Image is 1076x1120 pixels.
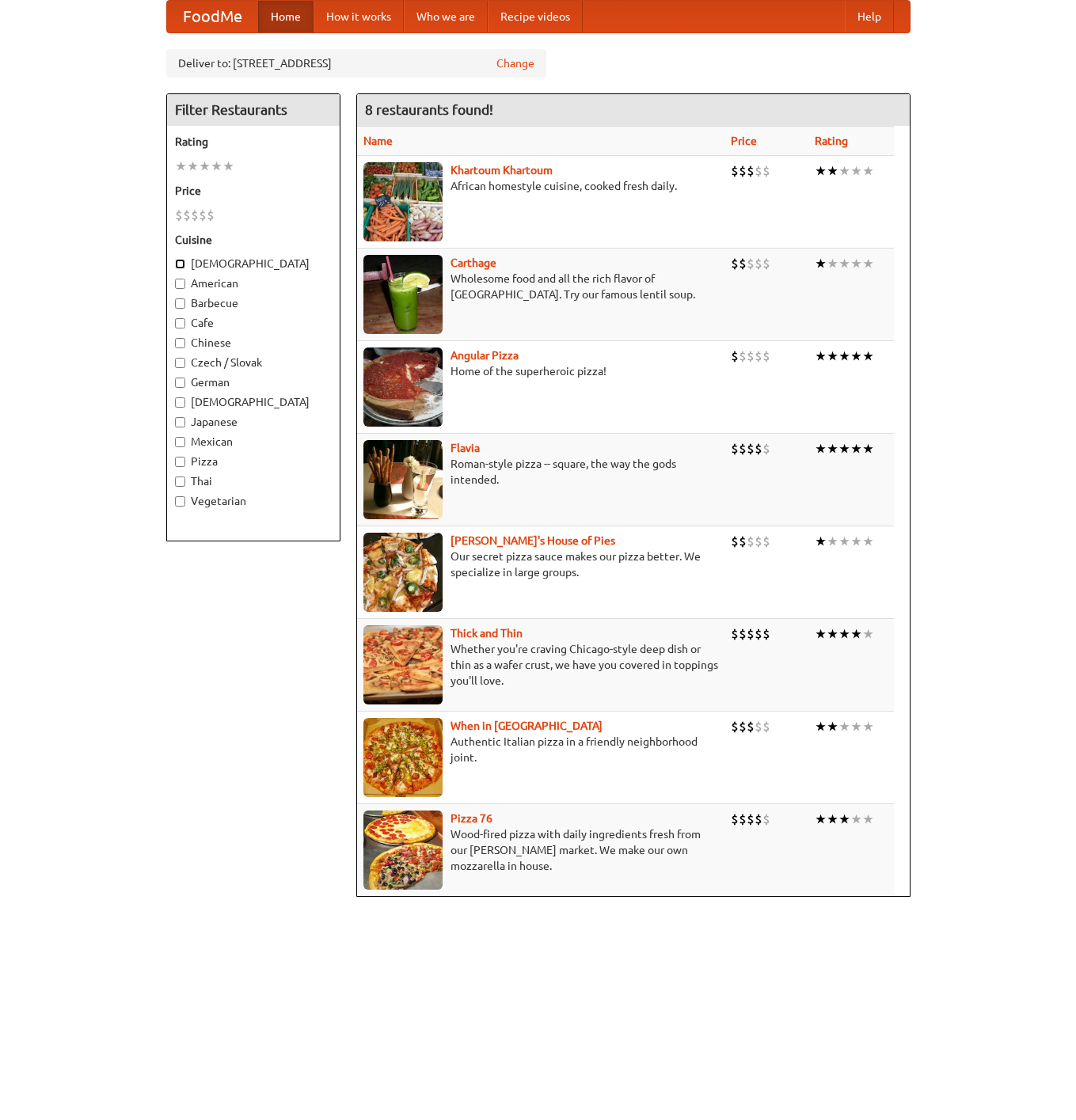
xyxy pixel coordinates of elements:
label: Vegetarian [175,493,332,509]
li: ★ [862,347,874,365]
a: Angular Pizza [451,349,519,362]
li: $ [747,718,755,735]
li: $ [762,440,770,457]
input: [DEMOGRAPHIC_DATA] [175,259,185,269]
li: $ [731,255,739,272]
a: Price [731,135,757,147]
label: Barbecue [175,295,332,311]
li: $ [755,255,762,272]
label: Pizza [175,454,332,469]
li: ★ [850,347,862,365]
li: ★ [175,158,187,175]
label: Chinese [175,335,332,351]
li: ★ [827,625,838,643]
li: ★ [838,255,850,272]
li: $ [747,625,755,643]
li: $ [731,718,739,735]
input: Thai [175,476,185,487]
a: Khartoum Khartoum [451,164,553,177]
li: ★ [187,158,199,175]
input: Cafe [175,318,185,328]
li: ★ [850,440,862,457]
a: FoodMe [167,1,258,32]
input: Japanese [175,417,185,427]
p: Wholesome food and all the rich flavor of [GEOGRAPHIC_DATA]. Try our famous lentil soup. [363,271,718,302]
li: $ [183,207,191,224]
input: Vegetarian [175,496,185,507]
li: ★ [827,162,838,180]
li: ★ [850,811,862,828]
li: ★ [815,347,827,365]
li: $ [731,347,739,365]
li: $ [739,255,747,272]
li: $ [762,162,770,180]
a: Carthage [451,256,496,269]
li: ★ [838,162,850,180]
input: Pizza [175,457,185,467]
input: German [175,378,185,388]
li: $ [762,811,770,828]
li: $ [731,162,739,180]
img: carthage.jpg [363,255,443,334]
h4: Filter Restaurants [167,94,340,126]
a: Home [258,1,314,32]
li: $ [731,625,739,643]
li: $ [755,162,762,180]
img: angular.jpg [363,347,443,427]
input: [DEMOGRAPHIC_DATA] [175,397,185,408]
label: Czech / Slovak [175,355,332,370]
li: ★ [850,533,862,550]
li: $ [755,811,762,828]
input: American [175,279,185,289]
li: $ [731,533,739,550]
li: ★ [850,162,862,180]
li: ★ [222,158,234,175]
li: ★ [850,625,862,643]
img: thick.jpg [363,625,443,704]
li: ★ [838,533,850,550]
a: Flavia [451,442,480,454]
li: $ [755,440,762,457]
li: $ [731,811,739,828]
li: ★ [862,625,874,643]
input: Barbecue [175,298,185,309]
b: When in [GEOGRAPHIC_DATA] [451,719,603,732]
li: ★ [815,625,827,643]
li: $ [739,162,747,180]
li: ★ [815,811,827,828]
p: Authentic Italian pizza in a friendly neighborhood joint. [363,734,718,765]
b: [PERSON_NAME]'s House of Pies [451,534,615,547]
li: ★ [815,162,827,180]
li: $ [739,440,747,457]
a: Pizza 76 [451,812,492,825]
a: Help [845,1,894,32]
a: Rating [815,135,848,147]
li: ★ [199,158,211,175]
li: ★ [838,347,850,365]
li: ★ [862,255,874,272]
li: ★ [211,158,222,175]
li: $ [755,718,762,735]
li: $ [755,533,762,550]
li: ★ [827,347,838,365]
p: Roman-style pizza -- square, the way the gods intended. [363,456,718,488]
li: $ [762,533,770,550]
li: ★ [838,440,850,457]
a: Thick and Thin [451,627,523,640]
li: ★ [862,811,874,828]
h5: Rating [175,134,332,150]
h5: Price [175,183,332,199]
label: Mexican [175,434,332,450]
div: Deliver to: [STREET_ADDRESS] [166,49,546,78]
li: ★ [850,255,862,272]
li: ★ [827,440,838,457]
li: $ [739,625,747,643]
li: $ [747,440,755,457]
label: Cafe [175,315,332,331]
li: ★ [827,533,838,550]
li: $ [739,811,747,828]
p: Our secret pizza sauce makes our pizza better. We specialize in large groups. [363,549,718,580]
p: African homestyle cuisine, cooked fresh daily. [363,178,718,194]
